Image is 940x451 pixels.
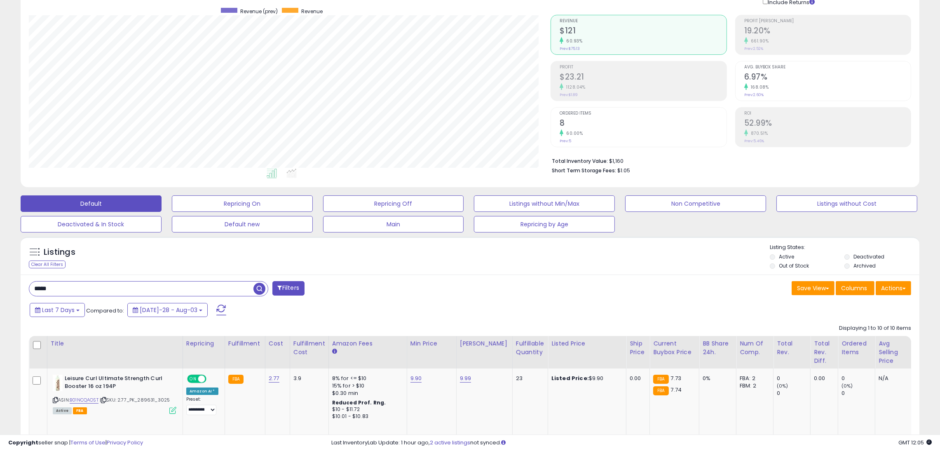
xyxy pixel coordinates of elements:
div: Current Buybox Price [653,339,696,357]
label: Deactivated [853,253,884,260]
label: Archived [853,262,876,269]
button: Last 7 Days [30,303,85,317]
span: $1.05 [617,167,630,174]
span: Profit [560,65,726,70]
span: 7.74 [671,386,682,394]
div: Last InventoryLab Update: 1 hour ago, not synced. [331,439,932,447]
div: Title [51,339,179,348]
span: Last 7 Days [42,306,75,314]
b: Listed Price: [551,374,589,382]
b: Total Inventory Value: [552,157,608,164]
div: FBM: 2 [740,382,767,390]
div: Fulfillment [228,339,262,348]
span: 7.73 [671,374,682,382]
h2: $121 [560,26,726,37]
a: 9.99 [460,374,471,383]
button: Repricing On [172,195,313,212]
div: Listed Price [551,339,623,348]
label: Out of Stock [779,262,809,269]
div: Total Rev. Diff. [814,339,835,365]
button: [DATE]-28 - Aug-03 [127,303,208,317]
div: Fulfillable Quantity [516,339,544,357]
button: Save View [792,281,835,295]
div: Ship Price [630,339,646,357]
div: Cost [269,339,286,348]
div: Repricing [186,339,221,348]
button: Filters [272,281,305,296]
small: 60.93% [563,38,582,44]
h2: $23.21 [560,72,726,83]
small: Prev: $75.13 [560,46,580,51]
div: $0.30 min [332,390,401,397]
div: Num of Comp. [740,339,770,357]
small: FBA [653,375,668,384]
h2: 19.20% [744,26,911,37]
small: FBA [653,386,668,395]
small: 60.00% [563,130,583,136]
strong: Copyright [8,439,38,446]
span: ROI [744,111,911,116]
button: Repricing Off [323,195,464,212]
div: Amazon Fees [332,339,403,348]
button: Repricing by Age [474,216,615,233]
div: Avg Selling Price [879,339,909,365]
button: Columns [836,281,874,295]
div: Clear All Filters [29,261,66,268]
a: B01NCQAOST [70,397,98,404]
span: Ordered Items [560,111,726,116]
h2: 6.97% [744,72,911,83]
small: Amazon Fees. [332,348,337,355]
span: All listings currently available for purchase on Amazon [53,407,72,414]
small: (0%) [842,383,853,389]
button: Default new [172,216,313,233]
span: Profit [PERSON_NAME] [744,19,911,23]
span: | SKU: 2.77_PK_289631_3025 [100,397,170,403]
small: 168.08% [748,84,769,90]
span: OFF [205,376,218,383]
div: Preset: [186,397,218,415]
b: Leisure Curl Ultimate Strength Curl Booster 16 oz 194P [65,375,165,392]
small: (0%) [777,383,788,389]
span: 2025-08-12 12:05 GMT [898,439,932,446]
div: $9.90 [551,375,620,382]
a: Privacy Policy [107,439,143,446]
button: Listings without Min/Max [474,195,615,212]
div: BB Share 24h. [703,339,733,357]
span: Compared to: [86,307,124,315]
div: 0 [842,375,875,382]
span: [DATE]-28 - Aug-03 [140,306,197,314]
small: 870.51% [748,130,768,136]
button: Main [323,216,464,233]
li: $1,160 [552,155,905,165]
div: 0 [842,390,875,397]
span: Revenue (prev) [240,8,278,15]
div: FBA: 2 [740,375,767,382]
button: Actions [876,281,911,295]
div: 0.00 [814,375,832,382]
div: 23 [516,375,541,382]
small: 1128.04% [563,84,585,90]
div: 0% [703,375,730,382]
h2: 8 [560,118,726,129]
div: Fulfillment Cost [293,339,325,357]
div: N/A [879,375,906,382]
button: Default [21,195,162,212]
div: $10 - $11.72 [332,406,401,413]
div: Amazon AI * [186,388,218,395]
button: Listings without Cost [776,195,917,212]
label: Active [779,253,794,260]
div: seller snap | | [8,439,143,447]
span: ON [188,376,198,383]
a: 9.90 [410,374,422,383]
a: Terms of Use [70,439,105,446]
div: 3.9 [293,375,322,382]
span: Avg. Buybox Share [744,65,911,70]
div: [PERSON_NAME] [460,339,509,348]
h2: 52.99% [744,118,911,129]
button: Non Competitive [625,195,766,212]
a: 2 active listings [430,439,470,446]
img: 31ViDYyzTbL._SL40_.jpg [53,375,63,391]
div: 0 [777,375,810,382]
div: 8% for <= $10 [332,375,401,382]
span: Revenue [301,8,323,15]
